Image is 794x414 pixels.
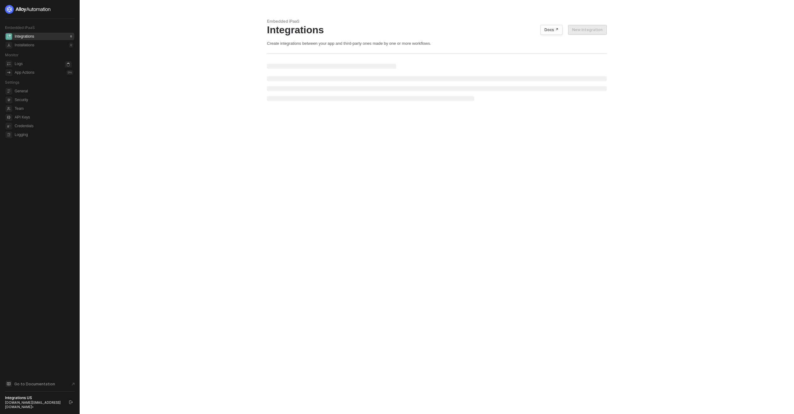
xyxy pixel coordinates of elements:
[5,5,74,14] a: logo
[69,34,73,39] div: 0
[69,43,73,48] div: 0
[568,25,607,35] button: New Integration
[6,88,12,95] span: general
[15,131,73,138] span: Logging
[15,70,34,75] div: App Actions
[267,19,607,24] div: Embedded iPaaS
[6,105,12,112] span: team
[15,61,23,67] div: Logs
[15,122,73,130] span: Credentials
[15,43,34,48] div: Installations
[540,25,563,35] button: Docs ↗
[5,53,19,57] span: Monitor
[267,24,607,36] div: Integrations
[6,69,12,76] span: icon-app-actions
[267,41,607,46] div: Create integrations between your app and third-party ones made by one or more workflows.
[14,381,55,387] span: Go to Documentation
[15,105,73,112] span: Team
[5,5,51,14] img: logo
[5,80,19,85] span: Settings
[15,87,73,95] span: General
[15,96,73,104] span: Security
[65,61,72,68] span: icon-loader
[6,114,12,121] span: api-key
[544,27,558,32] div: Docs ↗
[5,380,75,388] a: Knowledge Base
[6,33,12,40] span: integrations
[69,400,73,404] span: logout
[6,123,12,129] span: credentials
[6,61,12,67] span: icon-logs
[6,381,12,387] span: documentation
[5,400,63,409] div: [DOMAIN_NAME][EMAIL_ADDRESS][DOMAIN_NAME] •
[15,114,73,121] span: API Keys
[5,25,35,30] span: Embedded iPaaS
[15,34,34,39] div: Integrations
[6,42,12,49] span: installations
[6,97,12,103] span: security
[70,381,76,387] span: document-arrow
[67,70,73,75] div: 0 %
[6,132,12,138] span: logging
[5,395,63,400] div: Integrations US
